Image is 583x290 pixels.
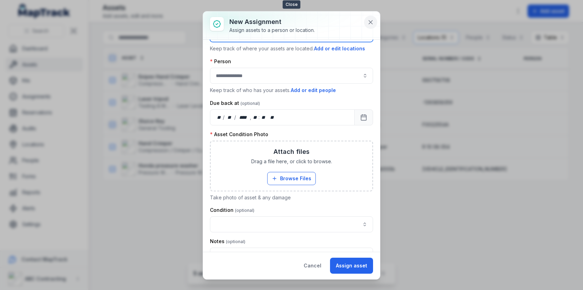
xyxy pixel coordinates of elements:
button: Cancel [298,258,327,274]
div: am/pm, [269,114,276,121]
span: Close [283,0,301,9]
p: Keep track of where your assets are located. [210,45,373,52]
div: Assign assets to a person or location. [229,27,315,34]
button: Calendar [354,109,373,125]
p: Take photo of asset & any damage [210,194,373,201]
div: year, [237,114,250,121]
div: minute, [260,114,267,121]
button: Browse Files [267,172,316,185]
div: month, [225,114,235,121]
h3: New assignment [229,17,315,27]
h3: Attach files [273,147,310,157]
label: Asset Condition Photo [210,131,268,138]
label: Notes [210,238,245,245]
button: Assign asset [330,258,373,274]
input: assignment-add:person-label [210,68,373,84]
div: : [259,114,260,121]
div: hour, [252,114,259,121]
div: day, [216,114,223,121]
button: Add or edit locations [314,45,365,52]
label: Person [210,58,231,65]
label: Condition [210,207,254,214]
p: Keep track of who has your assets. [210,86,373,94]
div: , [250,114,252,121]
div: / [234,114,237,121]
label: Due back at [210,100,260,107]
span: Drag a file here, or click to browse. [251,158,332,165]
button: Add or edit people [290,86,336,94]
div: / [223,114,225,121]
